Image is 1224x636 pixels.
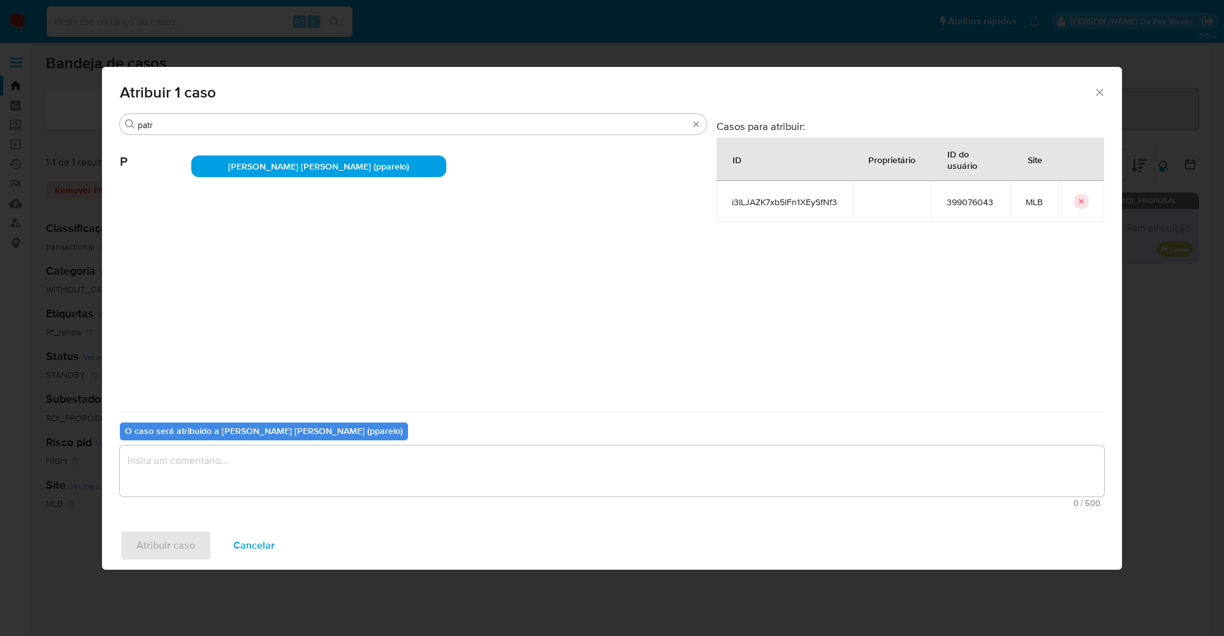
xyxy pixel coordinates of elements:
[124,499,1100,507] span: Máximo 500 caracteres
[947,196,995,208] span: 399076043
[1012,144,1058,175] div: Site
[691,119,701,129] button: Borrar
[932,138,1010,180] div: ID do usuário
[233,531,275,560] span: Cancelar
[102,67,1122,570] div: assign-modal
[717,144,757,175] div: ID
[717,120,1104,133] h3: Casos para atribuir:
[125,119,135,129] button: Buscar
[853,144,931,175] div: Proprietário
[138,119,688,131] input: Analista de pesquisa
[1026,196,1043,208] span: MLB
[120,135,191,170] span: P
[228,160,409,173] span: [PERSON_NAME] [PERSON_NAME] (pparelo)
[732,196,837,208] span: i3ILJAZK7xb5lFn1XEySfNf3
[125,424,403,437] b: O caso será atribuído a [PERSON_NAME] [PERSON_NAME] (pparelo)
[120,85,1093,100] span: Atribuir 1 caso
[217,530,291,561] button: Cancelar
[1093,86,1105,98] button: Fechar a janela
[1074,194,1089,209] button: icon-button
[191,155,446,177] div: [PERSON_NAME] [PERSON_NAME] (pparelo)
